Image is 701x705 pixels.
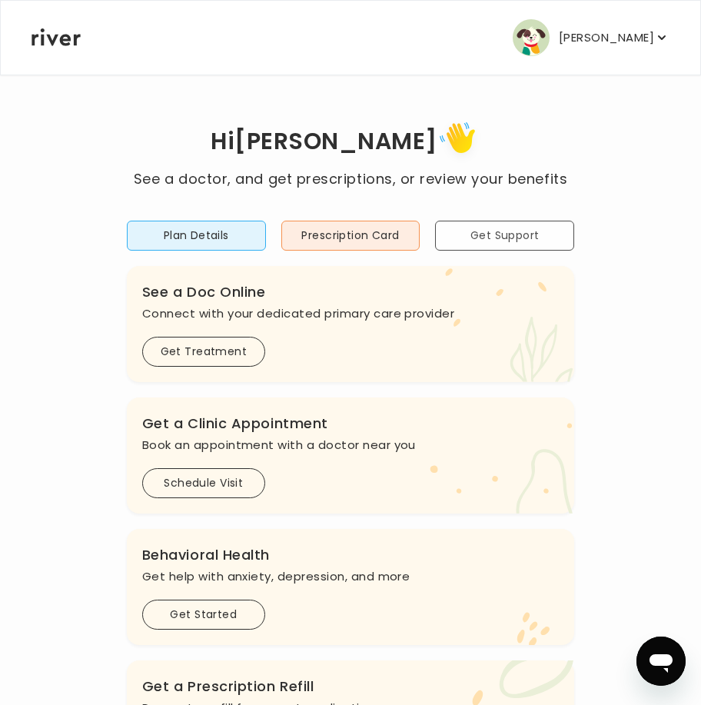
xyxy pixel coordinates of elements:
[142,566,559,587] p: Get help with anxiety, depression, and more
[142,281,559,303] h3: See a Doc Online
[142,676,559,697] h3: Get a Prescription Refill
[142,468,265,498] button: Schedule Visit
[559,27,654,48] p: [PERSON_NAME]
[142,413,559,434] h3: Get a Clinic Appointment
[281,221,420,251] button: Prescription Card
[513,19,669,56] button: user avatar[PERSON_NAME]
[142,434,559,456] p: Book an appointment with a doctor near you
[142,544,559,566] h3: Behavioral Health
[134,117,567,168] h1: Hi [PERSON_NAME]
[142,600,265,630] button: Get Started
[142,337,265,367] button: Get Treatment
[435,221,574,251] button: Get Support
[127,221,266,251] button: Plan Details
[142,303,559,324] p: Connect with your dedicated primary care provider
[636,637,686,686] iframe: Button to launch messaging window
[134,168,567,190] p: See a doctor, and get prescriptions, or review your benefits
[513,19,550,56] img: user avatar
